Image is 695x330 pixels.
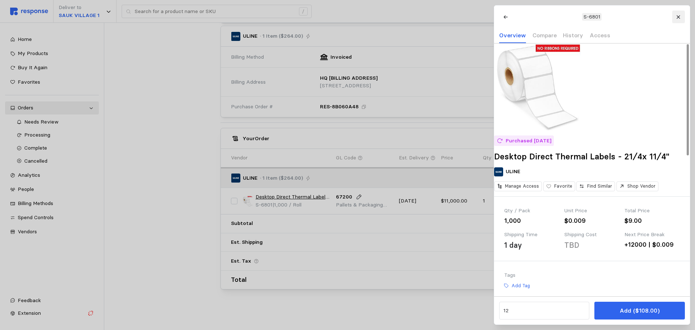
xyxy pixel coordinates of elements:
[624,240,679,250] div: +12000 | $0.009
[564,216,619,226] div: $0.009
[627,183,655,189] p: Shop Vendor
[505,137,551,145] p: Purchased [DATE]
[564,207,619,215] div: Unit Price
[543,181,575,191] button: Favorite
[511,283,530,289] p: Add Tag
[563,31,583,40] p: History
[504,231,559,239] div: Shipping Time
[494,43,581,130] img: S-6801_txt_USEng
[589,31,610,40] p: Access
[503,304,585,317] input: Qty
[564,231,619,239] div: Shipping Cost
[624,207,679,215] div: Total Price
[499,31,526,40] p: Overview
[594,302,685,319] button: Add ($108.00)
[554,183,572,189] p: Favorite
[500,280,532,291] button: Add Tag
[506,168,520,176] p: ULINE
[504,207,559,215] div: Qty / Pack
[564,240,579,251] div: TBD
[616,181,658,191] button: Shop Vendor
[504,216,559,226] div: 1,000
[624,216,679,226] div: $9.00
[504,240,522,251] div: 1 day
[619,306,659,315] p: Add ($108.00)
[494,181,542,191] button: Manage Access
[504,271,680,279] div: Tags
[532,31,556,40] p: Compare
[494,151,690,162] h2: Desktop Direct Thermal Labels - 21⁄4x 11⁄4"
[624,231,679,239] div: Next Price Break
[505,183,539,189] p: Manage Access
[576,181,615,191] button: Find Similar
[587,183,612,189] p: Find Similar
[583,13,600,21] p: S-6801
